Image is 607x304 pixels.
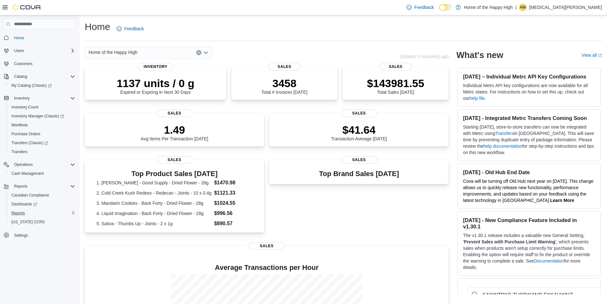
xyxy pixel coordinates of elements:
span: Reports [11,182,75,190]
dt: 4. Liquid Imagination - Back Forty - Dried Flower - 28g [97,210,212,217]
h3: [DATE] – Individual Metrc API Key Configurations [463,73,595,80]
span: Users [14,48,24,53]
div: Alexia Williams [519,4,527,11]
a: Feedback [404,1,436,14]
a: Cash Management [9,170,46,177]
span: Sales [269,63,300,70]
a: Purchase Orders [9,130,43,138]
button: Reports [11,182,30,190]
p: $143981.55 [367,77,424,90]
strong: Prevent Sales with Purchase Limit Warning [464,239,555,244]
button: Users [11,47,26,55]
a: My Catalog (Classic) [9,82,54,89]
span: My Catalog (Classic) [9,82,75,89]
span: Cash Management [11,171,44,176]
span: Operations [11,161,75,168]
span: Manifests [9,121,75,129]
span: Transfers [11,149,27,154]
p: The v1.30.1 release includes a valuable new General Setting, ' ', which prevents sales when produ... [463,232,595,271]
dd: $1470.98 [214,179,252,187]
span: Inventory Count [11,105,39,110]
button: Catalog [1,72,78,81]
p: Starting [DATE], store-to-store transfers can now be integrated with Metrc using in [GEOGRAPHIC_D... [463,124,595,156]
button: Inventory [1,94,78,103]
a: Manifests [9,121,30,129]
div: Transaction Average [DATE] [331,123,387,141]
h3: Top Product Sales [DATE] [97,170,252,178]
span: Home [14,35,24,41]
dd: $890.57 [214,220,252,227]
a: [US_STATE] CCRS [9,218,47,226]
button: Users [1,46,78,55]
div: Total Sales [DATE] [367,77,424,95]
span: Cova will be turning off Old Hub next year on [DATE]. This change allows us to quickly release ne... [463,179,593,203]
span: Canadian Compliance [11,193,49,198]
span: Transfers (Classic) [9,139,75,147]
span: Inventory [14,96,30,101]
a: Inventory Manager (Classic) [9,112,67,120]
button: Settings [1,230,78,240]
a: Transfers [9,148,30,156]
h3: [DATE] - Old Hub End Date [463,169,595,175]
button: Clear input [196,50,201,55]
button: Operations [11,161,35,168]
button: Customers [1,59,78,68]
span: Feedback [414,4,434,11]
a: Transfers [495,131,514,136]
span: Purchase Orders [11,131,40,137]
h1: Home [85,20,110,33]
span: Inventory Manager (Classic) [9,112,75,120]
span: Sales [341,156,377,164]
span: Reports [9,209,75,217]
span: Customers [11,60,75,68]
button: Reports [1,182,78,191]
span: Settings [14,233,28,238]
span: Reports [14,184,27,189]
span: Purchase Orders [9,130,75,138]
button: Home [1,33,78,42]
p: Updated 1 minute(s) ago [400,54,449,59]
span: Sales [249,242,285,250]
span: Reports [11,211,25,216]
button: Open list of options [203,50,208,55]
div: Expired or Expiring in Next 30 Days [117,77,194,95]
span: Canadian Compliance [9,191,75,199]
a: My Catalog (Classic) [6,81,78,90]
h3: [DATE] - New Compliance Feature Included in v1.30.1 [463,217,595,230]
button: Operations [1,160,78,169]
a: Home [11,34,27,42]
dd: $1024.55 [214,199,252,207]
div: Avg Items Per Transaction [DATE] [141,123,208,141]
a: Reports [9,209,27,217]
span: Catalog [14,74,27,79]
a: Settings [11,232,30,239]
p: | [515,4,517,11]
span: Dashboards [11,202,37,207]
span: Customers [14,61,33,66]
h3: Top Brand Sales [DATE] [319,170,399,178]
span: Inventory [138,63,173,70]
span: Feedback [124,26,144,32]
a: Feedback [114,22,146,35]
a: help file [469,96,485,101]
span: Home [11,34,75,42]
span: AW [520,4,526,11]
span: Sales [380,63,412,70]
span: Inventory Manager (Classic) [11,114,64,119]
dt: 2. Cold Creek Kush Redees - Redecan - Joints - 10 x 0.4g [97,190,212,196]
button: Cash Management [6,169,78,178]
h2: What's new [456,50,503,60]
dd: $996.56 [214,210,252,217]
button: Inventory Count [6,103,78,112]
a: Documentation [534,258,564,263]
span: Sales [157,109,192,117]
span: Sales [341,109,377,117]
nav: Complex example [4,31,75,256]
dt: 1. [PERSON_NAME] - Good Supply - Dried Flower - 28g [97,180,212,186]
strong: Learn More [550,198,574,203]
dt: 3. Mandarin Cookies - Back Forty - Dried Flower - 28g [97,200,212,206]
button: Catalog [11,73,30,80]
span: [US_STATE] CCRS [11,219,45,225]
span: Cash Management [9,170,75,177]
